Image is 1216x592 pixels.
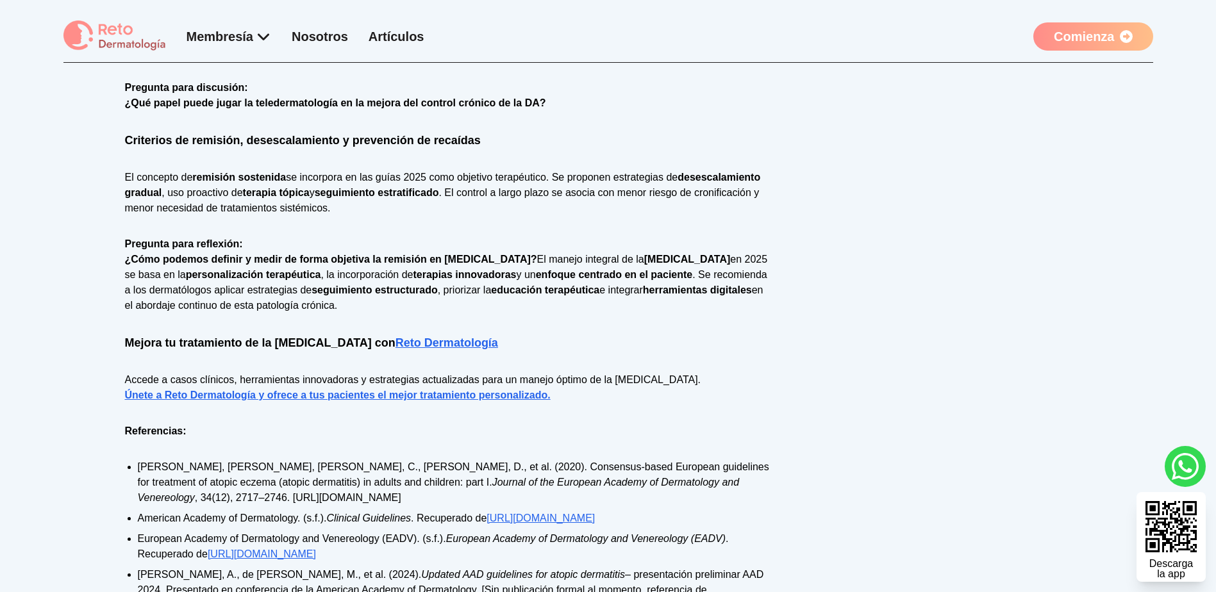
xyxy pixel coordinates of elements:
strong: [MEDICAL_DATA] [644,254,731,265]
em: Updated AAD guidelines for atopic dermatitis [421,569,625,580]
li: European Academy of Dermatology and Venereology (EADV). (s.f.). . Recuperado de [138,531,769,562]
strong: personalización terapéutica [186,269,321,280]
strong: educación terapéutica [491,284,599,295]
strong: enfoque centrado en el paciente [536,269,693,280]
strong: Referencias: [125,425,187,436]
a: [URL][DOMAIN_NAME] [208,548,316,559]
div: Membresía [187,28,272,45]
strong: herramientas digitales [643,284,752,295]
p: Accede a casos clínicos, herramientas innovadoras y estrategias actualizadas para un manejo óptim... [125,372,769,403]
a: Artículos [369,29,424,44]
h2: Criterios de remisión, desescalamiento y prevención de recaídas [125,131,769,149]
strong: ¿Cómo podemos definir y medir de forma objetiva la remisión en [MEDICAL_DATA]? [125,254,537,265]
strong: Mejora tu tratamiento de la [MEDICAL_DATA] con [125,336,498,349]
strong: terapia tópica [243,187,310,198]
strong: desescalamiento gradual [125,172,761,198]
a: Comienza [1033,22,1153,51]
strong: seguimiento estratificado [315,187,439,198]
strong: ¿Qué papel puede jugar la teledermatología en la mejora del control crónico de la DA? [125,97,546,108]
strong: remisión sostenida [192,172,286,183]
a: whatsapp button [1165,446,1206,487]
strong: Pregunta para reflexión: [125,238,243,249]
img: logo Reto dermatología [63,21,166,52]
em: Journal of the European Academy of Dermatology and Venereology [138,477,740,503]
em: European Academy of Dermatology and Venereology (EADV) [446,533,726,544]
div: Descarga la app [1149,559,1193,579]
p: El manejo integral de la en 2025 se basa en la , la incorporación de y un . Se recomienda a los d... [125,236,769,313]
em: Clinical Guidelines [326,513,411,523]
a: Reto Dermatología [396,336,498,349]
li: [PERSON_NAME], [PERSON_NAME], [PERSON_NAME], C., [PERSON_NAME], D., et al. (2020). Consensus-base... [138,459,769,506]
strong: seguimiento estructurado [312,284,437,295]
li: American Academy of Dermatology. (s.f.). . Recuperado de [138,511,769,526]
a: Nosotros [292,29,348,44]
a: Únete a Reto Dermatología y ofrece a tus pacientes el mejor tratamiento personalizado. [125,390,551,400]
p: El concepto de se incorpora en las guías 2025 como objetivo terapéutico. Se proponen estrategias ... [125,170,769,216]
a: [URL][DOMAIN_NAME] [487,513,595,523]
strong: terapias innovadoras [413,269,517,280]
strong: Pregunta para discusión: [125,82,248,93]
